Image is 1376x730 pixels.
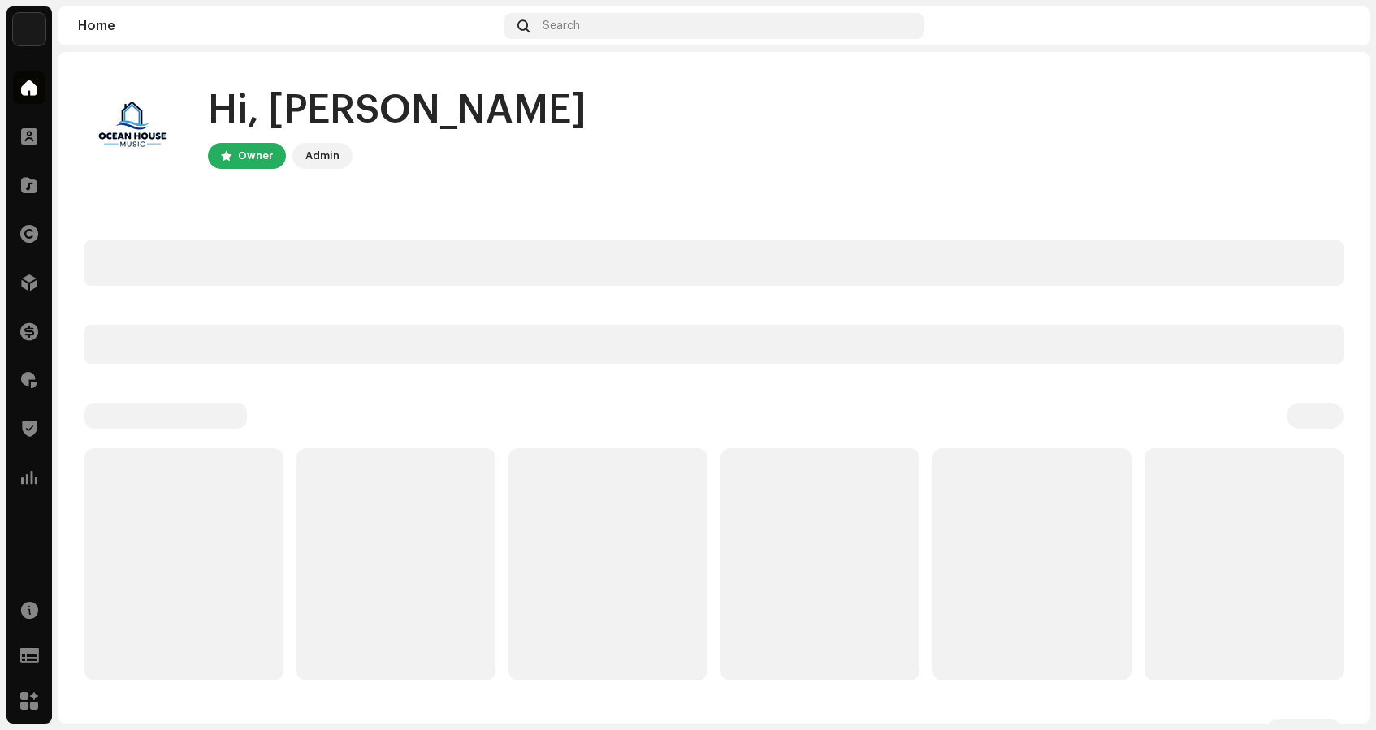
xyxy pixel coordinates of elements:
[305,146,340,166] div: Admin
[13,13,45,45] img: ba8ebd69-4295-4255-a456-837fa49e70b0
[543,19,580,32] span: Search
[78,19,498,32] div: Home
[238,146,273,166] div: Owner
[1324,13,1350,39] img: 887059f4-5702-4919-b727-2cffe1eac67b
[84,78,182,175] img: 887059f4-5702-4919-b727-2cffe1eac67b
[208,84,586,136] div: Hi, [PERSON_NAME]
